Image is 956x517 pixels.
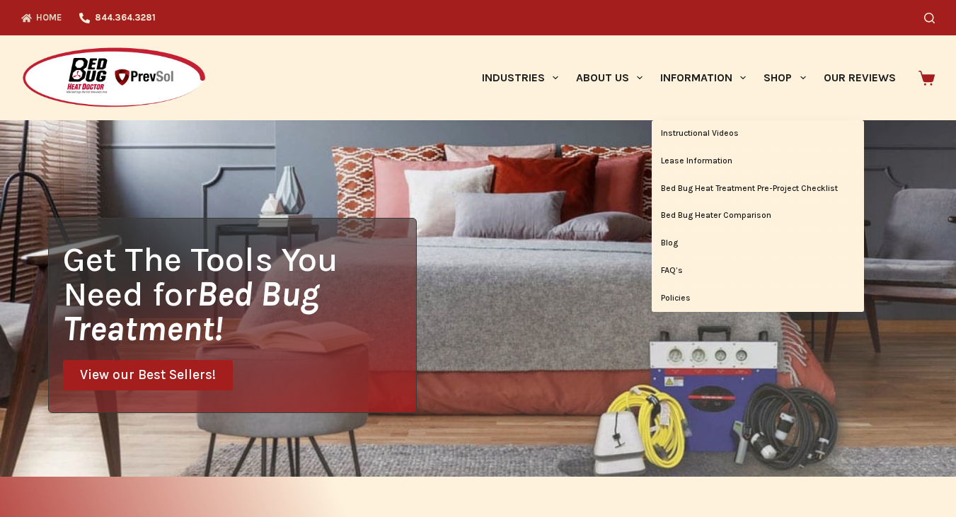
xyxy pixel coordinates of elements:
button: Search [924,13,935,23]
h1: Get The Tools You Need for [63,242,417,346]
a: Policies [652,285,864,312]
a: Bed Bug Heater Comparison [652,202,864,229]
a: View our Best Sellers! [63,360,233,390]
a: Our Reviews [814,35,904,120]
a: About Us [567,35,651,120]
a: Lease Information [652,148,864,175]
a: Shop [755,35,814,120]
img: Prevsol/Bed Bug Heat Doctor [21,47,207,110]
a: Blog [652,230,864,257]
span: View our Best Sellers! [80,368,216,382]
a: FAQ’s [652,257,864,284]
a: Bed Bug Heat Treatment Pre-Project Checklist [652,175,864,202]
nav: Primary [473,35,904,120]
a: Industries [473,35,567,120]
a: Instructional Videos [652,120,864,147]
i: Bed Bug Treatment! [63,274,319,349]
a: Information [652,35,755,120]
